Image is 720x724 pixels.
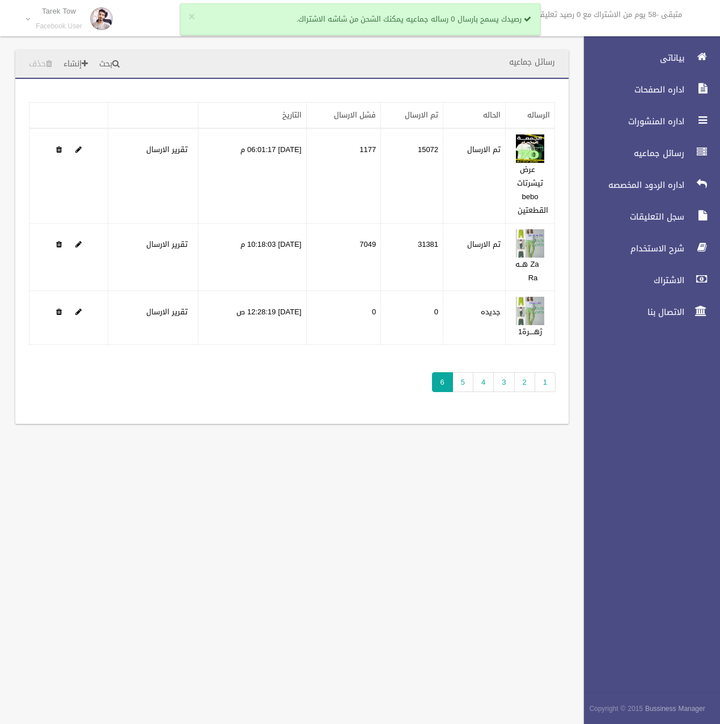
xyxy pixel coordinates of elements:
img: 638957331680758058.png [516,229,544,258]
a: 4 [473,372,494,392]
div: رصيدك يسمح بارسال 0 رساله جماعيه يمكنك الشحن من شاشه الاشتراك. [180,3,540,35]
span: شرح الاستخدام [574,243,688,254]
td: 7049 [306,224,381,291]
img: 638960851490216095.png [516,297,544,325]
td: 31381 [381,224,443,291]
span: اداره المنشورات [574,116,688,127]
header: رسائل جماعيه [495,51,569,73]
a: فشل الارسال [334,108,376,122]
strong: Bussiness Manager [645,702,705,715]
span: Copyright © 2015 [589,702,643,715]
a: Edit [75,237,82,251]
a: التاريخ [282,108,302,122]
td: 15072 [381,128,443,224]
th: الحاله [443,103,506,129]
td: 0 [381,291,443,345]
a: ژهــــرة1 [518,325,542,339]
label: تم الارسال [467,143,501,157]
a: 1 [535,372,556,392]
a: بياناتى [574,45,720,70]
a: Edit [516,237,544,251]
td: [DATE] 12:28:19 ص [198,291,306,345]
a: شرح الاستخدام [574,236,720,261]
span: اداره الصفحات [574,84,688,95]
a: إنشاء [59,54,92,75]
a: الاتصال بنا [574,300,720,325]
a: اداره الردود المخصصه [574,172,720,197]
a: تقرير الارسال [146,305,188,319]
a: Edit [516,142,544,157]
a: تقرير الارسال [146,237,188,251]
span: بياناتى [574,52,688,64]
span: الاشتراك [574,275,688,286]
p: Tarek Tow [36,7,82,15]
small: Facebook User [36,22,82,31]
span: الاتصال بنا [574,306,688,318]
a: 5 [452,372,473,392]
th: الرساله [506,103,555,129]
a: عرض تيشرتات bebo القطعتين [517,162,548,217]
label: جديده [481,305,501,319]
a: 3 [493,372,514,392]
a: Edit [516,305,544,319]
button: × [189,11,195,23]
a: سجل التعليقات [574,204,720,229]
a: 2 [514,372,535,392]
a: اداره المنشورات [574,109,720,134]
label: تم الارسال [467,238,501,251]
td: [DATE] 06:01:17 م [198,128,306,224]
span: 6 [432,372,453,392]
a: رسائل جماعيه [574,141,720,166]
td: 1177 [306,128,381,224]
td: 0 [306,291,381,345]
span: اداره الردود المخصصه [574,179,688,191]
img: 638950249652430468.png [516,134,544,163]
a: تقرير الارسال [146,142,188,157]
span: رسائل جماعيه [574,148,688,159]
a: بحث [95,54,124,75]
td: [DATE] 10:18:03 م [198,224,306,291]
a: تم الارسال [405,108,438,122]
a: Za هــه Ra [515,257,539,285]
a: اداره الصفحات [574,77,720,102]
a: الاشتراك [574,268,720,293]
span: سجل التعليقات [574,211,688,222]
a: Edit [75,305,82,319]
a: Edit [75,142,82,157]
